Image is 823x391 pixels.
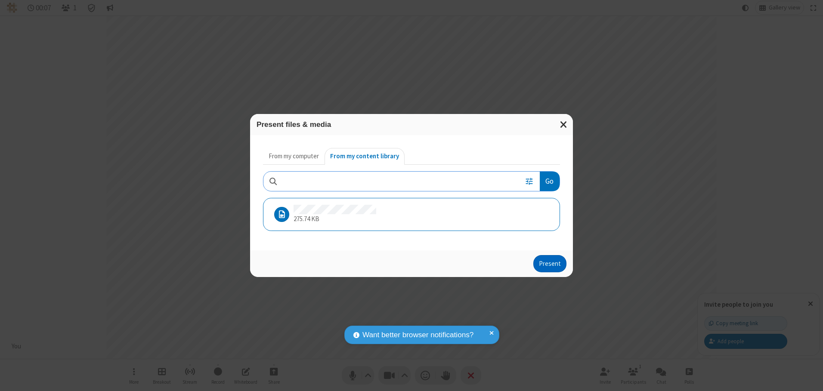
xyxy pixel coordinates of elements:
[294,214,376,224] p: 275.74 KB
[257,120,566,129] h3: Present files & media
[555,114,573,135] button: Close modal
[533,255,566,272] button: Present
[263,148,325,165] button: From my computer
[540,172,560,191] button: Go
[362,329,473,341] span: Want better browser notifications?
[325,148,405,165] button: From my content library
